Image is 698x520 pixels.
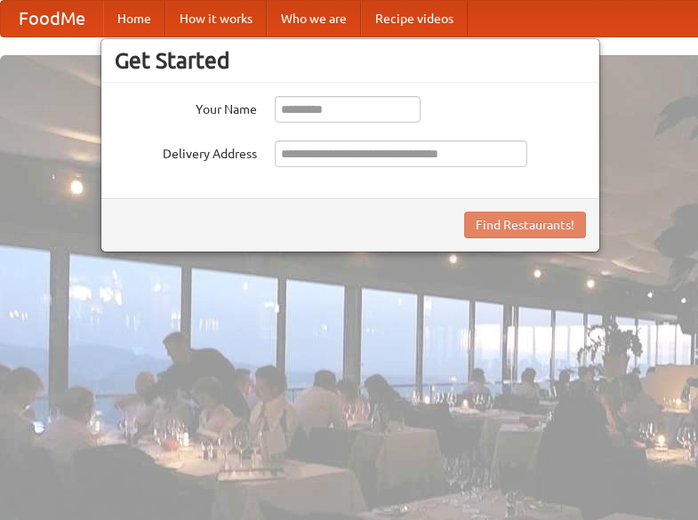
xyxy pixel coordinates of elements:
[165,1,267,36] a: How it works
[103,1,165,36] a: Home
[1,1,103,36] a: FoodMe
[115,96,257,118] label: Your Name
[115,47,586,74] h3: Get Started
[464,212,586,238] button: Find Restaurants!
[361,1,468,36] a: Recipe videos
[267,1,361,36] a: Who we are
[115,140,257,163] label: Delivery Address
